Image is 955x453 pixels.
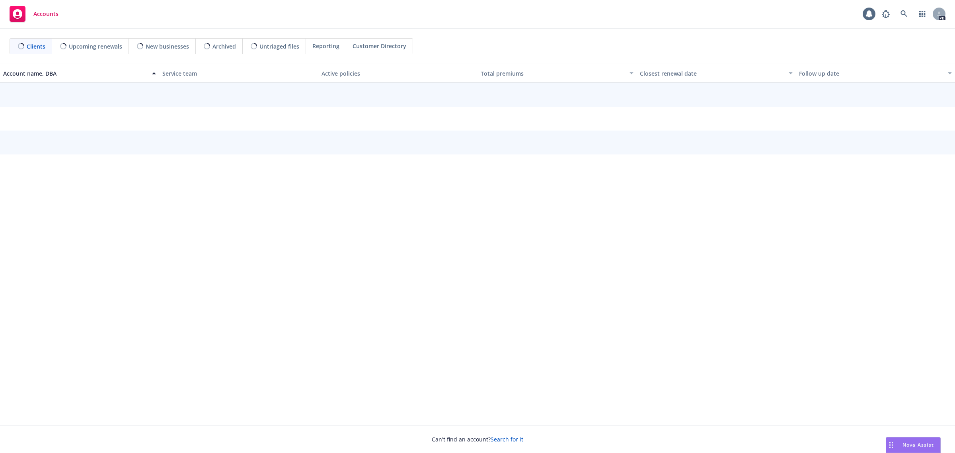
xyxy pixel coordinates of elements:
span: Accounts [33,11,58,17]
span: Customer Directory [353,42,406,50]
div: Closest renewal date [640,69,784,78]
span: Archived [212,42,236,51]
div: Active policies [322,69,474,78]
span: Reporting [312,42,339,50]
div: Account name, DBA [3,69,147,78]
button: Nova Assist [886,437,941,453]
button: Total premiums [477,64,637,83]
button: Closest renewal date [637,64,796,83]
span: Untriaged files [259,42,299,51]
div: Service team [162,69,315,78]
a: Switch app [914,6,930,22]
div: Follow up date [799,69,943,78]
span: Nova Assist [902,441,934,448]
button: Follow up date [796,64,955,83]
a: Report a Bug [878,6,894,22]
span: Upcoming renewals [69,42,122,51]
span: Can't find an account? [432,435,523,443]
button: Active policies [318,64,477,83]
div: Drag to move [886,437,896,453]
span: New businesses [146,42,189,51]
a: Search [896,6,912,22]
span: Clients [27,42,45,51]
button: Service team [159,64,318,83]
a: Accounts [6,3,62,25]
div: Total premiums [481,69,625,78]
a: Search for it [491,435,523,443]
